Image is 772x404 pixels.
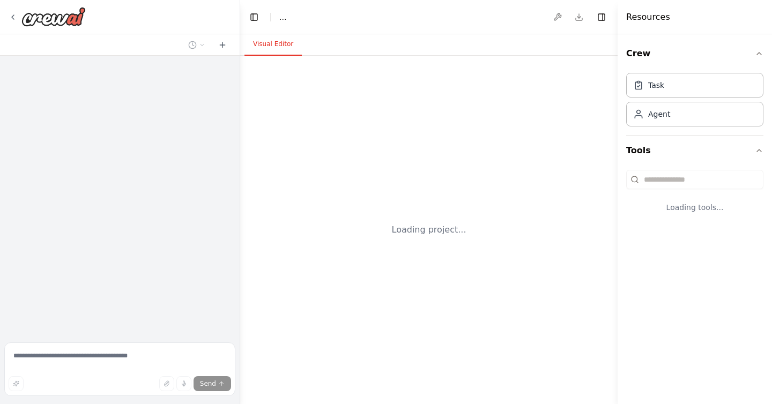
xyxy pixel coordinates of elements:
[392,223,466,236] div: Loading project...
[279,12,286,23] nav: breadcrumb
[626,39,763,69] button: Crew
[176,376,191,391] button: Click to speak your automation idea
[214,39,231,51] button: Start a new chat
[648,80,664,91] div: Task
[626,136,763,166] button: Tools
[200,379,216,388] span: Send
[9,376,24,391] button: Improve this prompt
[594,10,609,25] button: Hide right sidebar
[648,109,670,119] div: Agent
[184,39,210,51] button: Switch to previous chat
[244,33,302,56] button: Visual Editor
[247,10,262,25] button: Hide left sidebar
[626,193,763,221] div: Loading tools...
[21,7,86,26] img: Logo
[626,11,670,24] h4: Resources
[626,166,763,230] div: Tools
[194,376,231,391] button: Send
[279,12,286,23] span: ...
[626,69,763,135] div: Crew
[159,376,174,391] button: Upload files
